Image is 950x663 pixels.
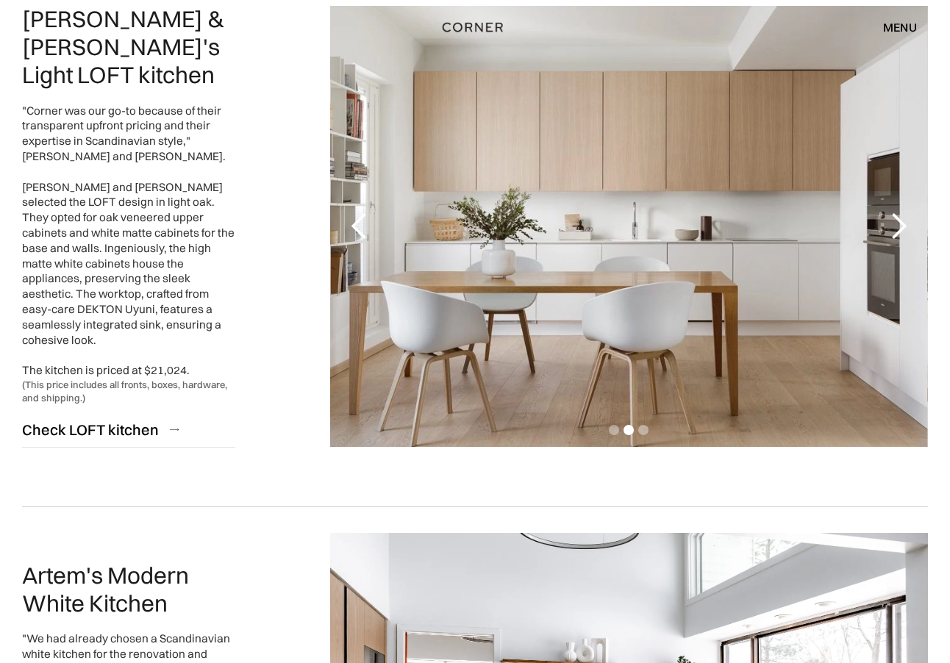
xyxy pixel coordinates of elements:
div: carousel [330,6,928,447]
h2: Artem's Modern White Kitchen [22,562,235,617]
div: Show slide 1 of 3 [609,425,619,435]
div: (This price includes all fronts, boxes, hardware, and shipping.) [22,379,235,404]
div: previous slide [330,6,389,447]
div: next slide [869,6,928,447]
div: menu [883,21,917,33]
div: Show slide 2 of 3 [624,425,634,435]
div: Show slide 3 of 3 [638,425,649,435]
a: home [425,18,524,37]
div: 2 of 3 [330,6,928,447]
h2: [PERSON_NAME] & [PERSON_NAME]'s Light LOFT kitchen [22,5,235,88]
div: menu [868,15,917,40]
a: Check LOFT kitchen [22,412,235,448]
div: "Corner was our go-to because of their transparent upfront pricing and their expertise in Scandin... [22,104,235,379]
div: Check LOFT kitchen [22,420,159,440]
